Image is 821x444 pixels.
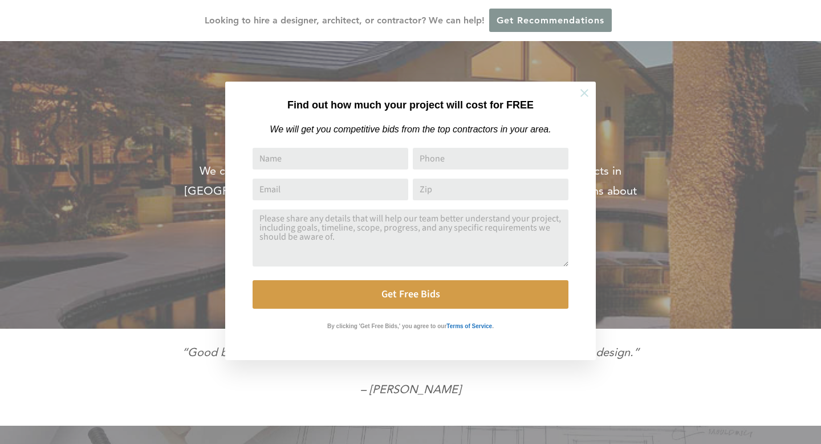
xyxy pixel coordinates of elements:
input: Zip [413,179,568,200]
input: Name [253,148,408,169]
strong: . [492,323,494,329]
input: Email Address [253,179,408,200]
strong: Find out how much your project will cost for FREE [287,99,534,111]
strong: By clicking 'Get Free Bids,' you agree to our [327,323,446,329]
button: Get Free Bids [253,280,568,309]
a: Terms of Service [446,320,492,330]
input: Phone [413,148,568,169]
textarea: Comment or Message [253,209,568,267]
em: We will get you competitive bids from the top contractors in your area. [270,124,551,134]
strong: Terms of Service [446,323,492,329]
button: Close [564,73,604,113]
